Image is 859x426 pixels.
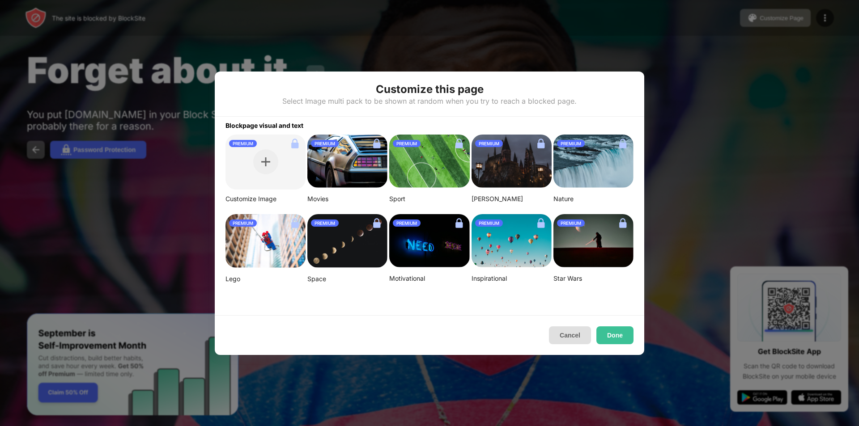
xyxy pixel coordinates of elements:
[452,216,466,230] img: lock.svg
[393,219,421,227] div: PREMIUM
[307,275,387,283] div: Space
[472,135,552,188] img: aditya-vyas-5qUJfO4NU4o-unsplash-small.png
[225,275,306,283] div: Lego
[288,136,302,151] img: lock.svg
[557,219,585,227] div: PREMIUM
[472,274,552,283] div: Inspirational
[311,140,339,147] div: PREMIUM
[389,274,469,283] div: Motivational
[389,135,469,188] img: jeff-wang-p2y4T4bFws4-unsplash-small.png
[616,136,630,151] img: lock.svg
[549,326,591,344] button: Cancel
[475,140,503,147] div: PREMIUM
[389,195,469,203] div: Sport
[311,219,339,227] div: PREMIUM
[261,157,270,166] img: plus.svg
[393,140,421,147] div: PREMIUM
[616,216,630,230] img: lock.svg
[307,195,387,203] div: Movies
[370,136,384,151] img: lock.svg
[215,117,644,129] div: Blockpage visual and text
[553,135,634,188] img: aditya-chinchure-LtHTe32r_nA-unsplash.png
[557,140,585,147] div: PREMIUM
[229,140,257,147] div: PREMIUM
[370,216,384,230] img: lock.svg
[553,274,634,283] div: Star Wars
[225,195,306,203] div: Customize Image
[307,214,387,268] img: linda-xu-KsomZsgjLSA-unsplash.png
[475,219,503,227] div: PREMIUM
[534,216,548,230] img: lock.svg
[596,326,634,344] button: Done
[553,195,634,203] div: Nature
[553,214,634,268] img: image-22-small.png
[229,219,257,227] div: PREMIUM
[376,82,484,97] div: Customize this page
[472,214,552,268] img: ian-dooley-DuBNA1QMpPA-unsplash-small.png
[307,135,387,188] img: image-26.png
[452,136,466,151] img: lock.svg
[225,214,306,268] img: mehdi-messrro-gIpJwuHVwt0-unsplash-small.png
[472,195,552,203] div: [PERSON_NAME]
[389,214,469,268] img: alexis-fauvet-qfWf9Muwp-c-unsplash-small.png
[534,136,548,151] img: lock.svg
[288,216,302,230] img: lock.svg
[282,97,577,105] div: Select Image multi pack to be shown at random when you try to reach a blocked page.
